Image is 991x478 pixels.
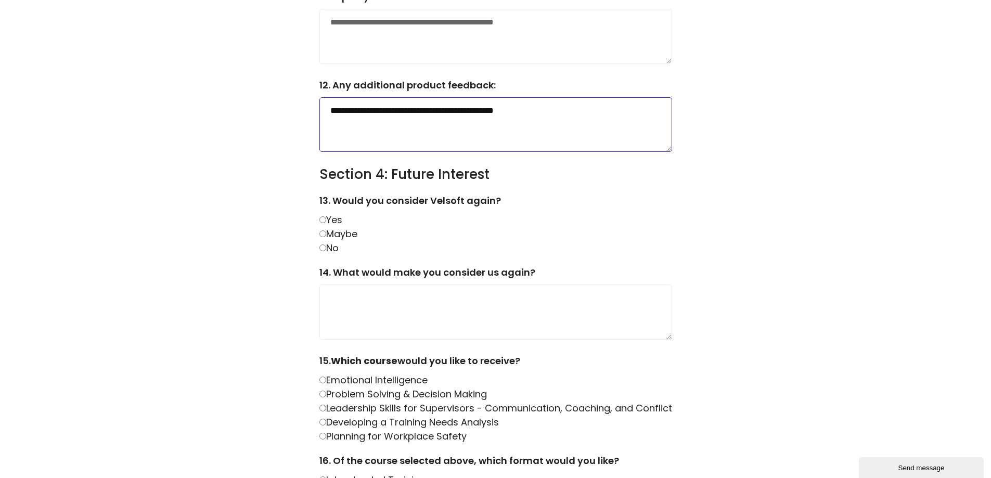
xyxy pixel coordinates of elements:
[319,405,326,411] input: Leadership Skills for Supervisors - Communication, Coaching, and Conflict
[319,354,672,373] label: 15. would you like to receive?
[319,419,326,425] input: Developing a Training Needs Analysis
[319,430,467,443] label: Planning for Workplace Safety
[319,454,672,473] label: 16. Of the course selected above, which format would you like?
[319,213,342,226] label: Yes
[319,387,487,401] label: Problem Solving & Decision Making
[319,373,428,386] label: Emotional Intelligence
[319,416,499,429] label: Developing a Training Needs Analysis
[319,227,357,240] label: Maybe
[859,455,986,478] iframe: chat widget
[319,433,326,440] input: Planning for Workplace Safety
[319,377,326,383] input: Emotional Intelligence
[319,216,326,223] input: Yes
[319,241,339,254] label: No
[319,78,672,97] label: 12. Any additional product feedback:
[319,265,672,285] label: 14. What would make you consider us again?
[319,230,326,237] input: Maybe
[319,193,672,213] label: 13. Would you consider Velsoft again?
[319,166,672,184] h3: Section 4: Future Interest
[331,354,397,367] strong: Which course
[319,244,326,251] input: No
[319,402,672,415] label: Leadership Skills for Supervisors - Communication, Coaching, and Conflict
[319,391,326,397] input: Problem Solving & Decision Making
